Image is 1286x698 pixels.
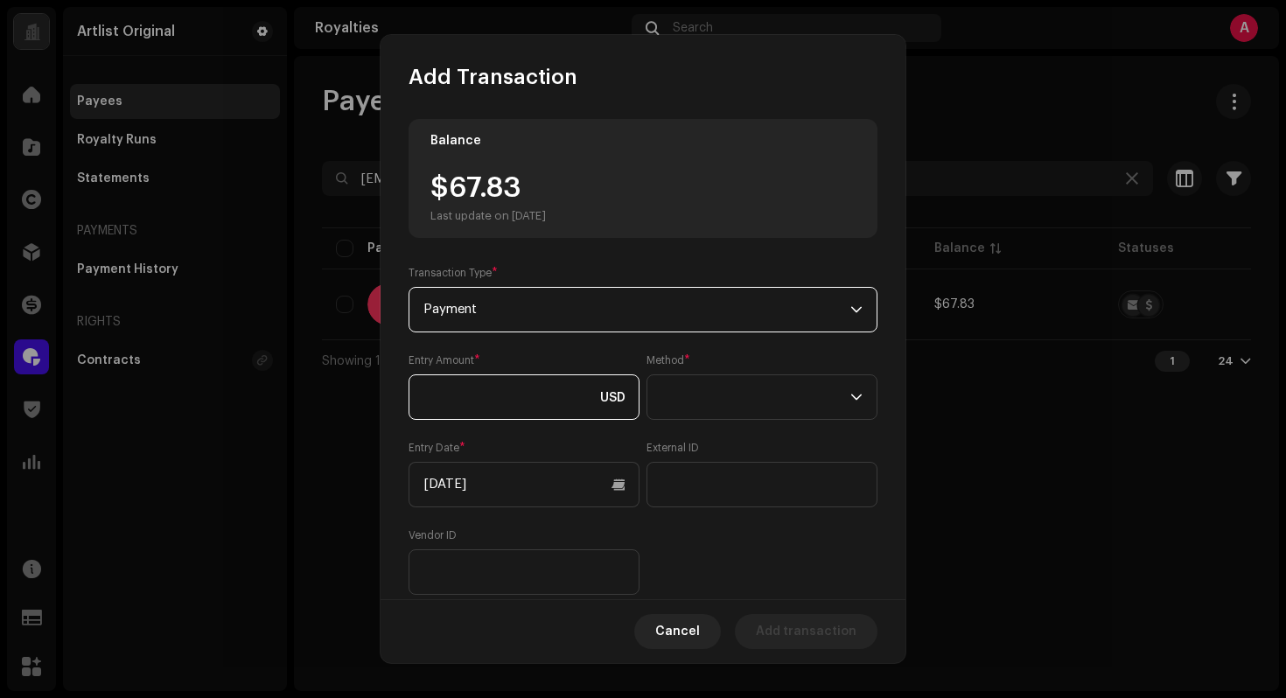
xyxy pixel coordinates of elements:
div: dropdown trigger [850,375,863,419]
label: Vendor ID [409,528,457,542]
div: Balance [430,134,481,148]
span: Add Transaction [409,63,577,91]
label: Transaction Type [409,266,498,280]
button: Add transaction [735,614,877,649]
button: Cancel [634,614,721,649]
label: Method [646,353,690,367]
span: USD [600,391,626,405]
label: Entry Date [409,441,465,455]
span: Payment [423,288,850,332]
div: dropdown trigger [850,288,863,332]
label: Entry Amount [409,353,480,367]
span: Add transaction [756,614,856,649]
label: External ID [646,441,699,455]
span: Cancel [655,614,700,649]
div: Last update on [DATE] [430,209,546,223]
